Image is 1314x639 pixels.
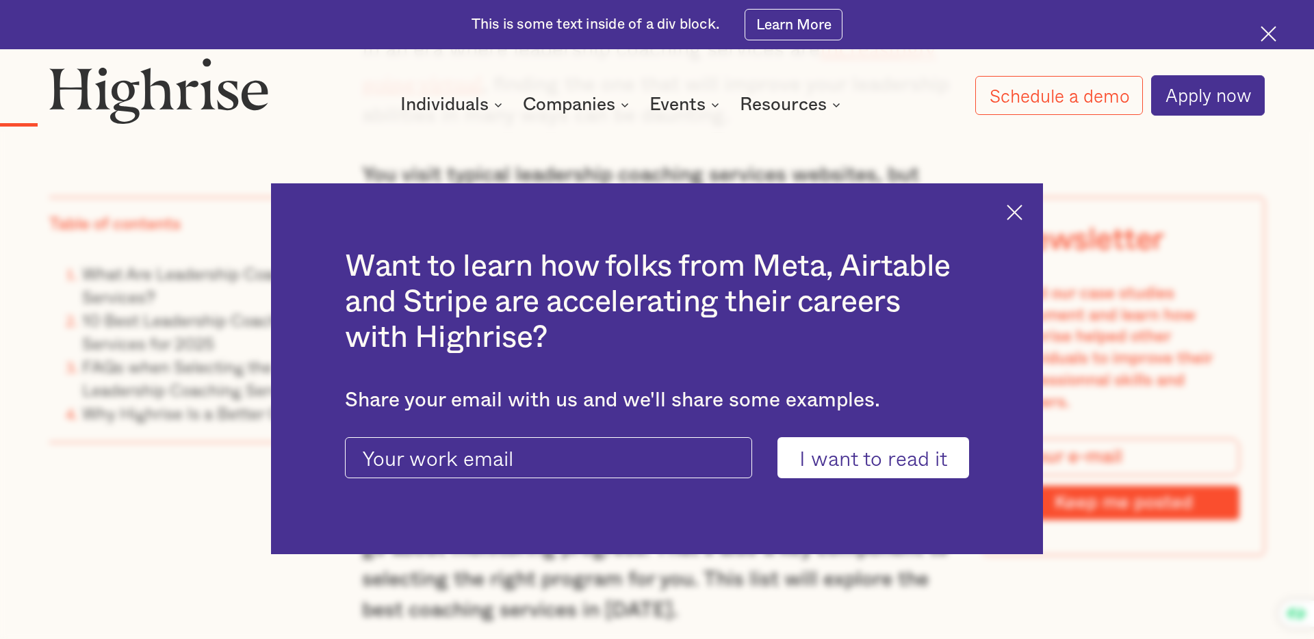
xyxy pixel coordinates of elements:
a: Schedule a demo [975,76,1143,116]
input: Your work email [345,437,752,478]
div: Resources [740,96,845,113]
div: Individuals [400,96,506,113]
input: I want to read it [777,437,969,478]
a: Learn More [745,9,842,40]
form: current-ascender-blog-article-modal-form [345,437,969,478]
div: Events [649,96,706,113]
div: Share your email with us and we'll share some examples. [345,389,969,413]
div: Resources [740,96,827,113]
div: This is some text inside of a div block. [472,15,720,35]
div: Individuals [400,96,489,113]
div: Companies [523,96,615,113]
a: Apply now [1151,75,1265,115]
div: Events [649,96,723,113]
img: Highrise logo [49,57,269,124]
img: Cross icon [1261,26,1276,42]
img: Cross icon [1007,205,1022,220]
h2: Want to learn how folks from Meta, Airtable and Stripe are accelerating their careers with Highrise? [345,249,969,356]
div: Companies [523,96,633,113]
